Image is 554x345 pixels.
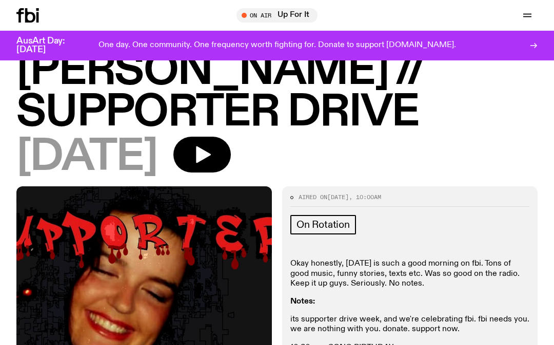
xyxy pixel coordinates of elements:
[327,193,349,201] span: [DATE]
[290,259,529,289] p: Okay honestly, [DATE] is such a good morning on fbi. Tons of good music, funny stories, texts etc...
[290,297,315,306] strong: Notes:
[98,41,456,50] p: One day. One community. One frequency worth fighting for. Donate to support [DOMAIN_NAME].
[290,315,529,334] p: its supporter drive week, and we're celebrating fbi. fbi needs you. we are nothing with you. dona...
[16,137,157,178] span: [DATE]
[299,193,327,201] span: Aired on
[236,8,318,23] button: On AirUp For It
[16,37,82,54] h3: AusArt Day: [DATE]
[290,215,356,234] a: On Rotation
[16,9,538,134] h1: Mornings with [PERSON_NAME] // SUPPORTER DRIVE
[296,219,350,230] span: On Rotation
[349,193,381,201] span: , 10:00am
